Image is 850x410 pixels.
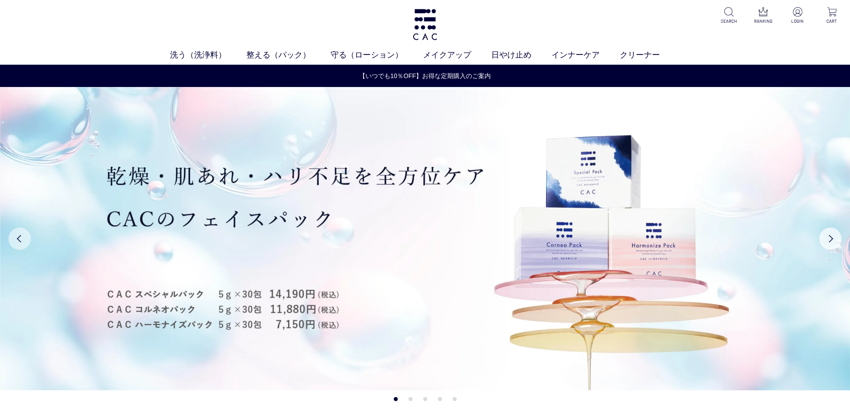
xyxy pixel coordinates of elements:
[0,71,850,81] a: 【いつでも10％OFF】お得な定期購入のご案内
[408,397,412,401] button: 2 of 5
[821,18,843,25] p: CART
[452,397,456,401] button: 5 of 5
[411,9,439,40] img: logo
[821,7,843,25] a: CART
[170,49,246,61] a: 洗う（洗浄料）
[438,397,442,401] button: 4 of 5
[752,18,774,25] p: RANKING
[8,228,31,250] button: Previous
[491,49,551,61] a: 日やけ止め
[423,397,427,401] button: 3 of 5
[246,49,331,61] a: 整える（パック）
[787,18,809,25] p: LOGIN
[819,228,842,250] button: Next
[620,49,680,61] a: クリーナー
[718,7,740,25] a: SEARCH
[718,18,740,25] p: SEARCH
[752,7,774,25] a: RANKING
[423,49,491,61] a: メイクアップ
[787,7,809,25] a: LOGIN
[331,49,423,61] a: 守る（ローション）
[551,49,620,61] a: インナーケア
[394,397,398,401] button: 1 of 5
